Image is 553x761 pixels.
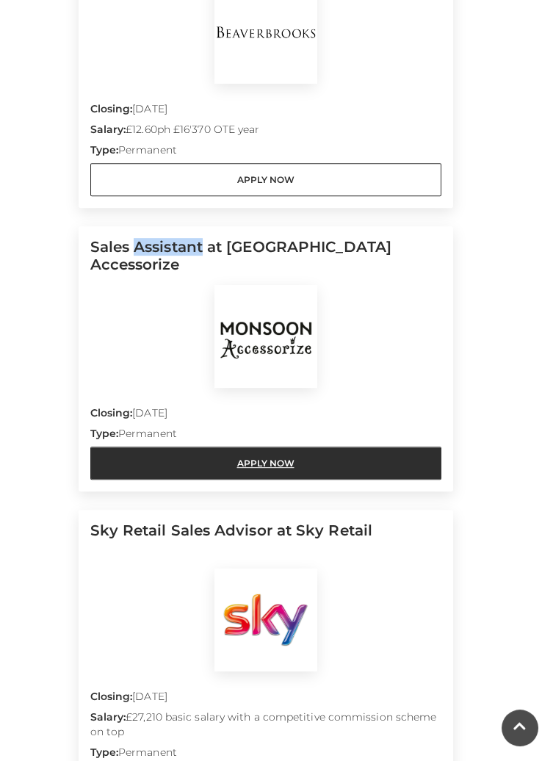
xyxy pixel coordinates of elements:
p: Permanent [90,143,441,163]
strong: Salary: [90,710,126,724]
p: £27,210 basic salary with a competitive commission scheme on top [90,710,441,745]
a: Apply Now [90,447,441,480]
strong: Closing: [90,406,133,419]
p: [DATE] [90,405,441,426]
a: Apply Now [90,163,441,196]
p: [DATE] [90,101,441,122]
strong: Closing: [90,102,133,115]
p: Permanent [90,426,441,447]
strong: Type: [90,143,118,156]
img: Monsoon [214,285,317,388]
img: Sky Retail [214,569,317,671]
strong: Type: [90,746,118,759]
p: £12.60ph £16'370 OTE year [90,122,441,143]
p: [DATE] [90,689,441,710]
strong: Closing: [90,690,133,703]
h5: Sky Retail Sales Advisor at Sky Retail [90,522,441,569]
strong: Salary: [90,123,126,136]
strong: Type: [90,427,118,440]
h5: Sales Assistant at [GEOGRAPHIC_DATA] Accessorize [90,238,441,285]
